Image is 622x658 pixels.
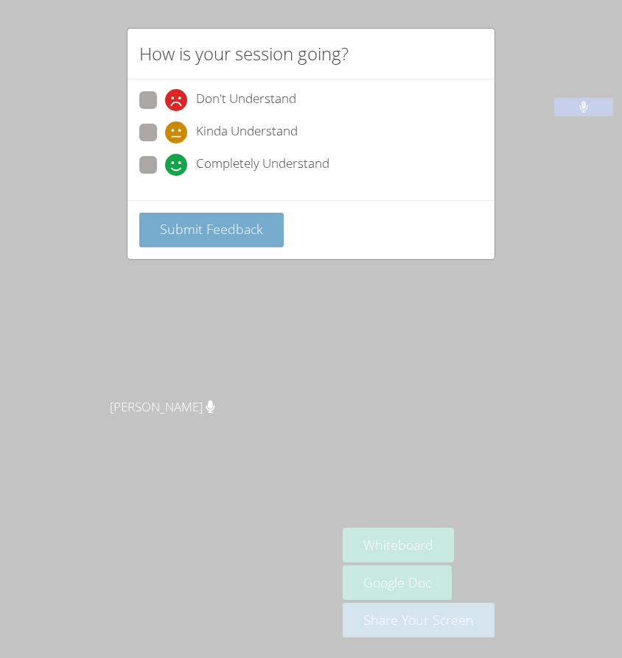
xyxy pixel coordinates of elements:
span: Submit Feedback [160,220,263,238]
span: Completely Understand [196,154,329,176]
h2: How is your session going? [139,40,349,67]
button: Submit Feedback [139,213,284,247]
span: Kinda Understand [196,121,298,144]
span: Don't Understand [196,89,296,111]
